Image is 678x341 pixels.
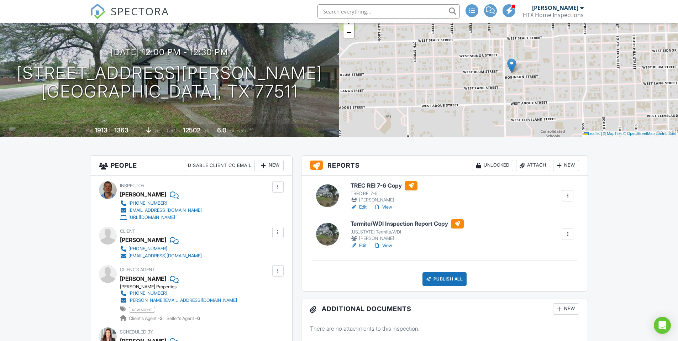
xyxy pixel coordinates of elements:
[310,325,579,332] p: There are no attachments to this inspection.
[128,200,167,206] div: [PHONE_NUMBER]
[128,208,202,213] div: [EMAIL_ADDRESS][DOMAIN_NAME]
[120,207,202,214] a: [EMAIL_ADDRESS][DOMAIN_NAME]
[523,11,584,19] div: HTX Home Inspections
[532,4,578,11] div: [PERSON_NAME]
[128,298,237,303] div: [PERSON_NAME][EMAIL_ADDRESS][DOMAIN_NAME]
[553,303,579,315] div: New
[128,253,202,259] div: [EMAIL_ADDRESS][DOMAIN_NAME]
[553,160,579,171] div: New
[301,299,588,319] h3: Additional Documents
[343,27,354,38] a: Zoom out
[129,316,164,321] span: Client's Agent -
[120,200,202,207] a: [PHONE_NUMBER]
[120,235,166,245] div: [PERSON_NAME]
[584,131,600,136] a: Leaflet
[351,235,464,242] div: [PERSON_NAME]
[422,272,467,286] div: Publish All
[120,245,202,252] a: [PHONE_NUMBER]
[120,267,155,272] span: Client's Agent
[623,131,676,136] a: © OpenStreetMap contributors
[317,4,460,19] input: Search everything...
[90,4,106,19] img: The Best Home Inspection Software - Spectora
[351,204,367,211] a: Edit
[120,273,166,284] a: [PERSON_NAME]
[111,4,169,19] span: SPECTORA
[152,128,160,133] span: slab
[351,191,417,196] div: TREC REI 7-6
[167,128,182,133] span: Lot Size
[507,58,516,73] img: Marker
[160,316,163,321] strong: 2
[351,181,417,190] h6: TREC REI 7-6 Copy
[351,219,464,242] a: Termite/WDI Inspection Report Copy [US_STATE] Termite/WDI [PERSON_NAME]
[197,316,200,321] strong: 0
[128,215,175,220] div: [URL][DOMAIN_NAME]
[90,156,292,176] h3: People
[654,317,671,334] div: Open Intercom Messenger
[473,160,513,171] div: Unlocked
[128,290,167,296] div: [PHONE_NUMBER]
[227,128,248,133] span: bathrooms
[374,204,392,211] a: View
[95,126,107,134] div: 1913
[114,126,128,134] div: 1363
[120,284,243,290] div: [PERSON_NAME] Properties
[351,196,417,204] div: [PERSON_NAME]
[351,219,464,229] h6: Termite/WDI Inspection Report Copy
[128,246,167,252] div: [PHONE_NUMBER]
[516,160,550,171] div: Attach
[120,329,153,335] span: Scheduled By
[120,290,237,297] a: [PHONE_NUMBER]
[258,160,284,171] div: New
[601,131,602,136] span: |
[130,128,140,133] span: sq. ft.
[129,307,155,313] span: new agent
[185,160,255,171] div: Disable Client CC Email
[17,64,322,101] h1: [STREET_ADDRESS][PERSON_NAME] [GEOGRAPHIC_DATA], TX 77511
[111,47,228,57] h3: [DATE] 12:00 pm - 12:30 pm
[120,297,237,304] a: [PERSON_NAME][EMAIL_ADDRESS][DOMAIN_NAME]
[346,28,351,37] span: −
[351,181,417,204] a: TREC REI 7-6 Copy TREC REI 7-6 [PERSON_NAME]
[603,131,622,136] a: © MapTiler
[183,126,200,134] div: 12502
[217,126,226,134] div: 6.0
[120,183,144,188] span: Inspector
[374,242,392,249] a: View
[351,242,367,249] a: Edit
[301,156,588,176] h3: Reports
[120,252,202,259] a: [EMAIL_ADDRESS][DOMAIN_NAME]
[201,128,210,133] span: sq.ft.
[346,17,351,26] span: +
[351,229,464,235] div: [US_STATE] Termite/WDI
[120,189,166,200] div: [PERSON_NAME]
[90,10,169,25] a: SPECTORA
[120,229,135,234] span: Client
[167,316,200,321] span: Seller's Agent -
[120,214,202,221] a: [URL][DOMAIN_NAME]
[86,128,94,133] span: Built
